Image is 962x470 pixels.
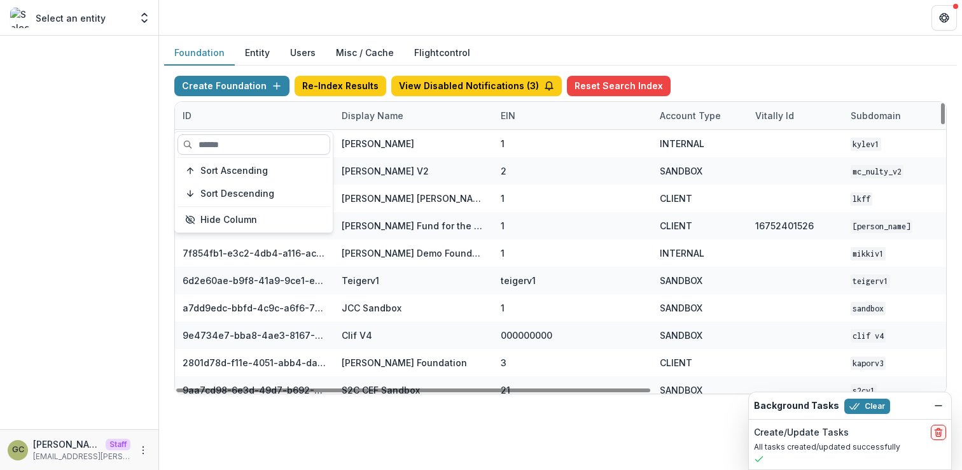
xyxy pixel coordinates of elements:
button: Sort Ascending [178,160,330,181]
h2: Background Tasks [754,401,839,411]
div: 2801d78d-f11e-4051-abb4-dab00da98882 [183,356,326,369]
div: Display Name [334,109,411,122]
div: ID [175,109,199,122]
button: Clear [844,399,890,414]
div: 6d2e60ae-b9f8-41a9-9ce1-e608d0f20ec5 [183,274,326,287]
button: Users [280,41,326,66]
button: Create Foundation [174,76,289,96]
div: CLIENT [660,192,692,205]
code: teigerv1 [851,274,890,288]
code: mc_nulty_v2 [851,165,903,178]
div: ID [175,102,334,129]
img: Select an entity [10,8,31,28]
div: 1 [501,219,505,232]
div: SANDBOX [660,274,702,287]
div: [PERSON_NAME] Foundation [342,356,467,369]
h2: Create/Update Tasks [754,427,849,438]
button: Misc / Cache [326,41,404,66]
button: More [136,443,151,458]
span: Sort Descending [200,189,274,199]
button: Foundation [164,41,235,66]
div: Subdomain [843,102,938,129]
button: Sort Descending [178,183,330,204]
div: [PERSON_NAME] [342,137,414,150]
div: Display Name [334,102,493,129]
div: JCC Sandbox [342,301,401,315]
div: 000000000 [501,329,552,342]
div: EIN [493,102,652,129]
div: SANDBOX [660,301,702,315]
div: 1 [501,137,505,150]
button: Hide Column [178,210,330,230]
div: [PERSON_NAME] [PERSON_NAME] Family Foundation [342,192,485,205]
button: delete [931,425,946,440]
div: Clif V4 [342,329,372,342]
code: kylev1 [851,138,881,151]
code: mikkiv1 [851,247,886,260]
div: Subdomain [843,109,909,122]
div: teigerv1 [501,274,536,287]
div: 21 [501,383,510,397]
div: 1 [501,301,505,315]
div: INTERNAL [660,137,704,150]
div: SANDBOX [660,383,702,397]
div: 3 [501,356,506,369]
div: [PERSON_NAME] Demo Foundation [342,246,485,260]
div: Vitally Id [748,102,843,129]
span: Sort Ascending [200,166,268,176]
div: CLIENT [660,219,692,232]
p: [PERSON_NAME] [33,438,101,451]
div: [PERSON_NAME] V2 [342,164,429,178]
div: Grace Chang [12,446,24,454]
p: All tasks created/updated successfully [754,441,946,453]
p: Select an entity [36,11,106,25]
div: [PERSON_NAME] Fund for the Blind [342,219,485,232]
div: a7dd9edc-bbfd-4c9c-a6f6-76d0743bf1cd [183,301,326,315]
code: kaporv3 [851,357,886,370]
div: SANDBOX [660,164,702,178]
div: INTERNAL [660,246,704,260]
button: Re-Index Results [295,76,386,96]
code: sandbox [851,302,886,315]
div: CLIENT [660,356,692,369]
div: 1 [501,246,505,260]
div: 2 [501,164,506,178]
button: Entity [235,41,280,66]
div: Teigerv1 [342,274,379,287]
p: Staff [106,439,130,450]
button: Open entity switcher [136,5,153,31]
div: S2C CEF Sandbox [342,383,420,397]
div: Account Type [652,102,748,129]
div: 9e4734e7-bba8-4ae3-8167-95d86cec7b4b [183,329,326,342]
div: 16752401526 [755,219,814,232]
div: 7f854fb1-e3c2-4db4-a116-aca576521abc [183,246,326,260]
div: Vitally Id [748,109,802,122]
code: s2cv1 [851,384,877,397]
button: Reset Search Index [567,76,671,96]
div: 1 [501,192,505,205]
code: Clif V4 [851,329,886,343]
code: [PERSON_NAME] [851,220,912,233]
button: View Disabled Notifications (3) [391,76,562,96]
p: [EMAIL_ADDRESS][PERSON_NAME][DOMAIN_NAME] [33,451,130,462]
button: Dismiss [931,398,946,413]
a: Flightcontrol [414,46,470,59]
button: Get Help [931,5,957,31]
code: lkff [851,192,872,206]
div: 9aa7cd98-6e3d-49d7-b692-3e5f3d1facd4 [183,383,326,397]
div: Account Type [652,109,728,122]
div: SANDBOX [660,329,702,342]
div: EIN [493,109,523,122]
